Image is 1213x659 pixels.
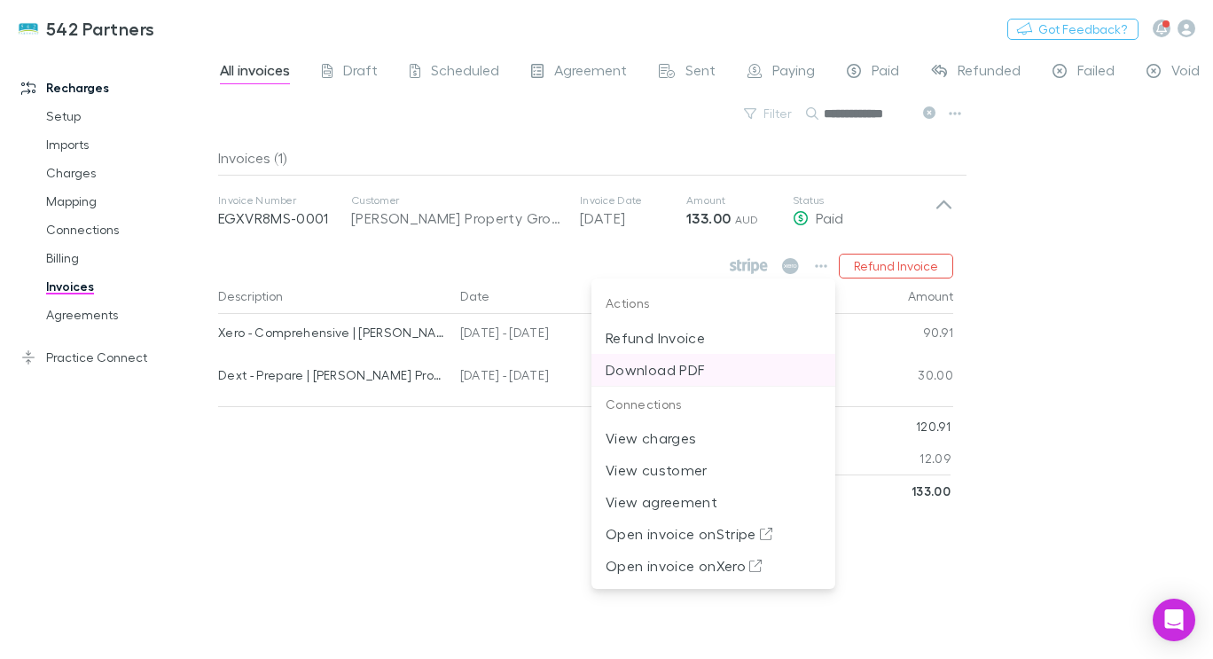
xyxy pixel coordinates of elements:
[591,358,835,375] a: Download PDF
[591,428,835,444] a: View charges
[591,454,835,486] li: View customer
[591,491,835,508] a: View agreement
[591,555,835,572] a: Open invoice onXero
[591,286,835,322] p: Actions
[591,550,835,582] li: Open invoice onXero
[606,327,821,349] p: Refund Invoice
[1153,599,1195,641] div: Open Intercom Messenger
[606,459,821,481] p: View customer
[606,523,821,545] p: Open invoice on Stripe
[591,486,835,518] li: View agreement
[606,428,821,449] p: View charges
[606,555,821,577] p: Open invoice on Xero
[591,422,835,454] li: View charges
[606,491,821,513] p: View agreement
[591,518,835,550] li: Open invoice onStripe
[591,322,835,354] li: Refund Invoice
[591,387,835,423] p: Connections
[591,523,835,540] a: Open invoice onStripe
[591,354,835,386] li: Download PDF
[591,459,835,476] a: View customer
[606,359,821,380] p: Download PDF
